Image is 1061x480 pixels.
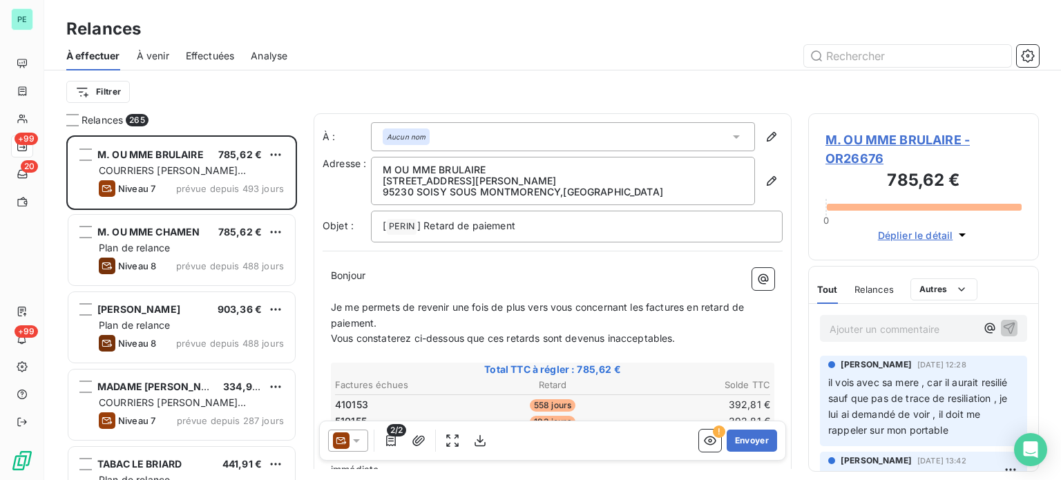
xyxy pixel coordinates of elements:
[176,338,284,349] span: prévue depuis 488 jours
[530,416,575,428] span: 193 jours
[66,81,130,103] button: Filtrer
[825,168,1022,195] h3: 785,62 €
[854,284,894,295] span: Relances
[841,454,912,467] span: [PERSON_NAME]
[335,398,368,412] span: 410153
[1014,433,1047,466] div: Open Intercom Messenger
[383,164,743,175] p: M OU MME BRULAIRE
[176,260,284,271] span: prévue depuis 488 jours
[223,381,267,392] span: 334,97 €
[331,332,676,344] span: Vous constaterez ci-dessous que ces retards sont devenus inacceptables.
[11,163,32,185] a: 20
[323,130,371,144] label: À :
[417,220,515,231] span: ] Retard de paiement
[823,215,829,226] span: 0
[387,132,426,142] em: Aucun nom
[82,113,123,127] span: Relances
[97,226,200,238] span: M. OU MME CHAMEN
[118,260,156,271] span: Niveau 8
[99,396,246,422] span: COURRIERS [PERSON_NAME] EXCLUSIFS
[387,219,417,235] span: PERIN
[828,376,1011,436] span: il vois avec sa mere , car il aurait resilié sauf que pas de trace de resiliation , je lui ai dem...
[99,242,170,253] span: Plan de relance
[383,175,743,186] p: [STREET_ADDRESS][PERSON_NAME]
[218,226,262,238] span: 785,62 €
[186,49,235,63] span: Effectuées
[66,17,141,41] h3: Relances
[841,358,912,371] span: [PERSON_NAME]
[331,301,747,329] span: Je me permets de revenir une fois de plus vers vous concernant les factures en retard de paiement.
[825,131,1022,168] span: M. OU MME BRULAIRE - OR26676
[11,450,33,472] img: Logo LeanPay
[66,135,297,480] div: grid
[335,414,367,428] span: 510155
[21,160,38,173] span: 20
[15,133,38,145] span: +99
[627,414,771,429] td: 392,81 €
[99,319,170,331] span: Plan de relance
[323,220,354,231] span: Objet :
[11,8,33,30] div: PE
[97,381,227,392] span: MADAME [PERSON_NAME]
[218,303,262,315] span: 903,36 €
[917,361,966,369] span: [DATE] 12:28
[627,378,771,392] th: Solde TTC
[874,227,974,243] button: Déplier le détail
[137,49,169,63] span: À venir
[817,284,838,295] span: Tout
[176,183,284,194] span: prévue depuis 493 jours
[627,397,771,412] td: 392,81 €
[383,186,743,198] p: 95230 SOISY SOUS MONTMORENCY , [GEOGRAPHIC_DATA]
[331,269,365,281] span: Bonjour
[910,278,977,300] button: Autres
[126,114,148,126] span: 265
[118,338,156,349] span: Niveau 8
[334,378,479,392] th: Factures échues
[118,183,155,194] span: Niveau 7
[118,415,155,426] span: Niveau 7
[97,303,180,315] span: [PERSON_NAME]
[99,164,246,190] span: COURRIERS [PERSON_NAME] EXCLUSIFS
[917,457,966,465] span: [DATE] 13:42
[251,49,287,63] span: Analyse
[323,157,366,169] span: Adresse :
[804,45,1011,67] input: Rechercher
[218,148,262,160] span: 785,62 €
[530,399,575,412] span: 558 jours
[727,430,777,452] button: Envoyer
[387,424,406,436] span: 2/2
[177,415,284,426] span: prévue depuis 287 jours
[333,363,772,376] span: Total TTC à régler : 785,62 €
[878,228,953,242] span: Déplier le détail
[15,325,38,338] span: +99
[222,458,262,470] span: 441,91 €
[480,378,624,392] th: Retard
[11,135,32,157] a: +99
[383,220,386,231] span: [
[97,148,204,160] span: M. OU MME BRULAIRE
[66,49,120,63] span: À effectuer
[97,458,182,470] span: TABAC LE BRIARD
